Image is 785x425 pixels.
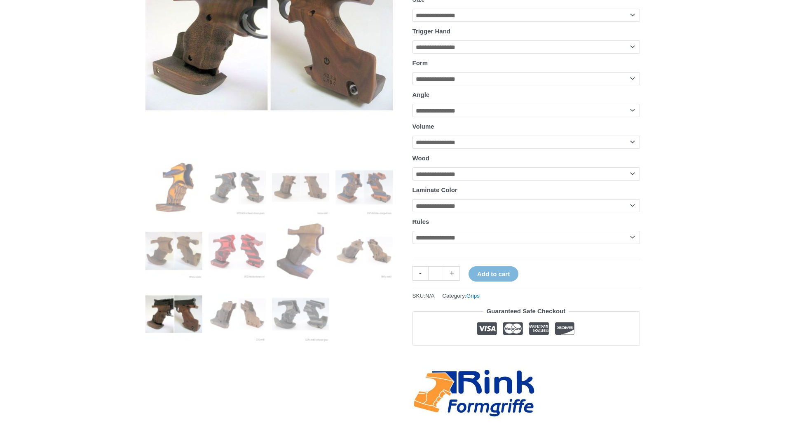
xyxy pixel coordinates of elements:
label: Angle [412,91,430,98]
img: Rink Grip for Sport Pistol - Image 9 [145,286,203,343]
span: N/A [425,293,435,299]
label: Laminate Color [412,186,457,193]
img: Rink Grip for Sport Pistol - Image 7 [272,222,329,279]
img: Rink Grip for Sport Pistol - Image 10 [209,286,266,343]
img: Rink Grip for Sport Pistol [145,159,203,216]
label: Volume [412,123,434,130]
iframe: Customer reviews powered by Trustpilot [412,352,640,362]
label: Rules [412,218,429,225]
img: Rink Grip for Sport Pistol - Image 6 [209,222,266,279]
button: Add to cart [469,266,518,282]
span: SKU: [412,291,435,301]
a: Rink-Formgriffe [412,368,536,419]
a: - [412,266,428,281]
label: Wood [412,155,429,162]
img: Rink Grip for Sport Pistol - Image 11 [272,286,329,343]
img: Rink Grip for Sport Pistol - Image 5 [145,222,203,279]
input: Product quantity [428,266,444,281]
img: Rink Grip for Sport Pistol - Image 3 [272,159,329,216]
label: Trigger Hand [412,28,451,35]
a: Grips [466,293,480,299]
img: Rink Grip for Sport Pistol - Image 2 [209,159,266,216]
img: Rink Sport Pistol Grip [335,222,393,279]
img: Rink Grip for Sport Pistol - Image 4 [335,159,393,216]
a: + [444,266,460,281]
label: Form [412,59,428,66]
span: Category: [442,291,480,301]
legend: Guaranteed Safe Checkout [483,305,569,317]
